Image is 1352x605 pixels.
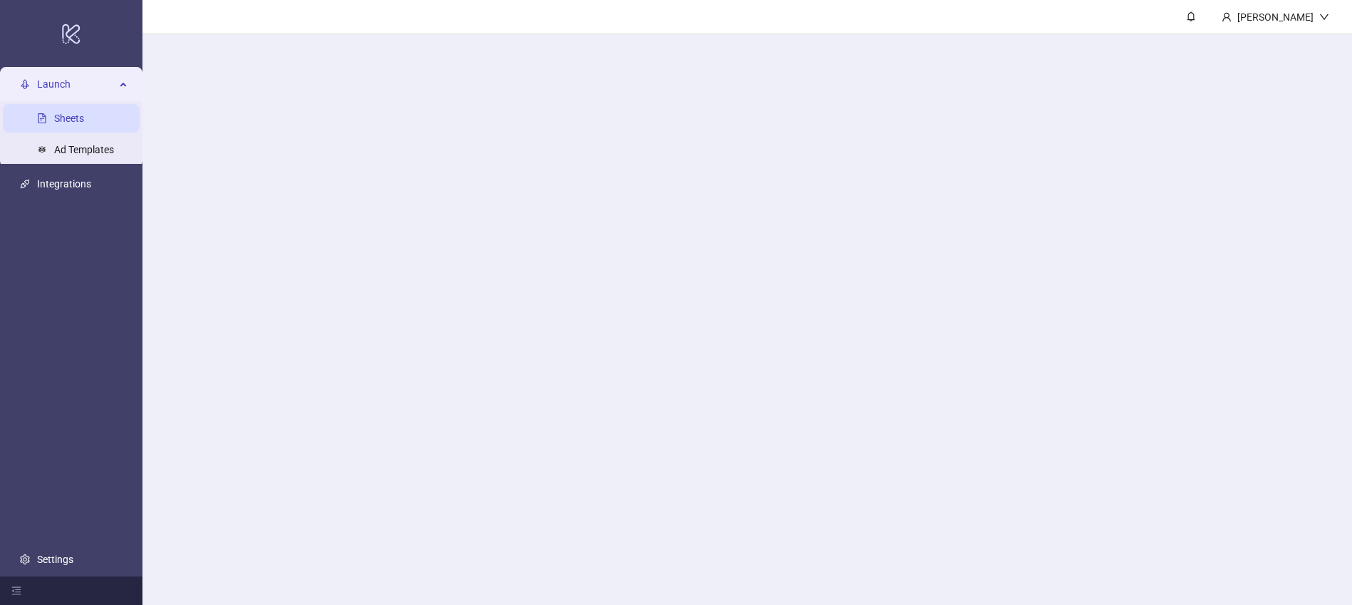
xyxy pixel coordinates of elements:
[1222,12,1232,22] span: user
[37,70,115,98] span: Launch
[37,554,73,565] a: Settings
[1232,9,1319,25] div: [PERSON_NAME]
[1186,11,1196,21] span: bell
[1319,12,1329,22] span: down
[37,178,91,190] a: Integrations
[20,79,30,89] span: rocket
[54,113,84,124] a: Sheets
[11,586,21,596] span: menu-fold
[54,144,114,155] a: Ad Templates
